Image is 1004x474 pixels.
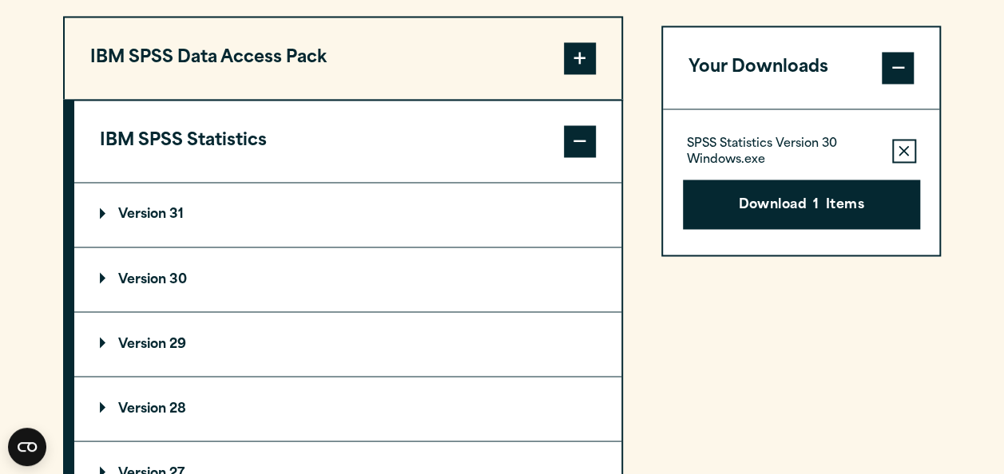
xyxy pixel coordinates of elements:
[74,183,621,247] summary: Version 31
[100,273,187,286] p: Version 30
[687,136,879,168] p: SPSS Statistics Version 30 Windows.exe
[74,377,621,440] summary: Version 28
[663,109,940,255] div: Your Downloads
[813,196,819,216] span: 1
[683,180,920,229] button: Download1Items
[100,402,186,415] p: Version 28
[100,208,184,221] p: Version 31
[65,18,621,99] button: IBM SPSS Data Access Pack
[100,338,186,350] p: Version 29
[74,312,621,376] summary: Version 29
[74,247,621,311] summary: Version 30
[74,101,621,182] button: IBM SPSS Statistics
[8,428,46,466] button: Open CMP widget
[663,27,940,109] button: Your Downloads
